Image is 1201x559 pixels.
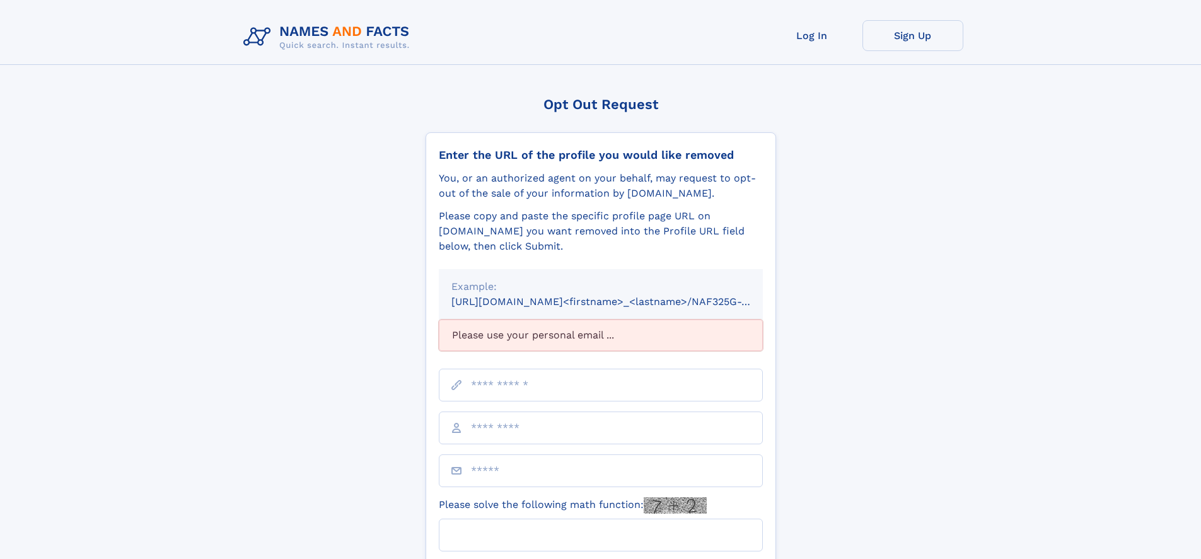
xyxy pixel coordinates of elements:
div: You, or an authorized agent on your behalf, may request to opt-out of the sale of your informatio... [439,171,763,201]
label: Please solve the following math function: [439,497,707,514]
div: Enter the URL of the profile you would like removed [439,148,763,162]
div: Please use your personal email ... [439,320,763,351]
a: Sign Up [862,20,963,51]
img: Logo Names and Facts [238,20,420,54]
div: Example: [451,279,750,294]
div: Opt Out Request [426,96,776,112]
div: Please copy and paste the specific profile page URL on [DOMAIN_NAME] you want removed into the Pr... [439,209,763,254]
small: [URL][DOMAIN_NAME]<firstname>_<lastname>/NAF325G-xxxxxxxx [451,296,787,308]
a: Log In [762,20,862,51]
